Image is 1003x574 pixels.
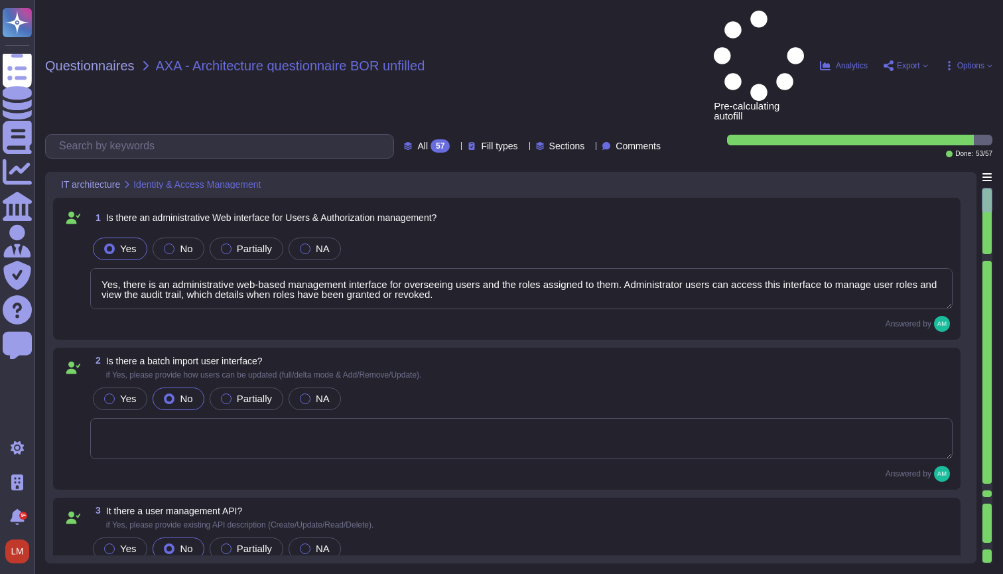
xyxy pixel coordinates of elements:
span: No [180,243,192,254]
span: It there a user management API? [106,506,242,516]
img: user [5,539,29,563]
img: user [934,316,950,332]
span: if Yes, please provide how users can be updated (full/delta mode & Add/Remove/Update). [106,370,422,380]
span: Fill types [481,141,517,151]
span: Partially [237,243,272,254]
span: Analytics [836,62,868,70]
button: user [3,537,38,566]
div: 9+ [19,512,27,520]
span: All [417,141,428,151]
input: Search by keywords [52,135,393,158]
textarea: Yes, there is an administrative web-based management interface for overseeing users and the roles... [90,268,953,309]
span: Options [957,62,984,70]
span: NA [316,393,330,404]
img: user [934,466,950,482]
span: Partially [237,543,272,554]
span: AXA - Architecture questionnaire BOR unfilled [156,59,425,72]
span: Answered by [886,320,931,328]
span: Partially [237,393,272,404]
span: Yes [120,543,136,554]
span: Questionnaires [45,59,135,72]
span: 53 / 57 [976,151,992,157]
span: 2 [90,356,101,365]
span: No [180,543,192,554]
span: Sections [549,141,585,151]
span: Yes [120,243,136,254]
span: Comments [616,141,661,151]
span: Yes [120,393,136,404]
span: NA [316,243,330,254]
span: Export [897,62,920,70]
div: 57 [431,139,450,153]
span: Done: [955,151,973,157]
span: 3 [90,506,101,515]
span: No [180,393,192,404]
span: Pre-calculating autofill [714,11,804,121]
span: 1 [90,213,101,222]
span: NA [316,543,330,554]
span: Answered by [886,470,931,478]
button: Analytics [820,60,868,71]
span: if Yes, please provide existing API description (Create/Update/Read/Delete). [106,520,374,530]
span: Is there a batch import user interface? [106,356,263,366]
span: Is there an administrative Web interface for Users & Authorization management? [106,212,437,223]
